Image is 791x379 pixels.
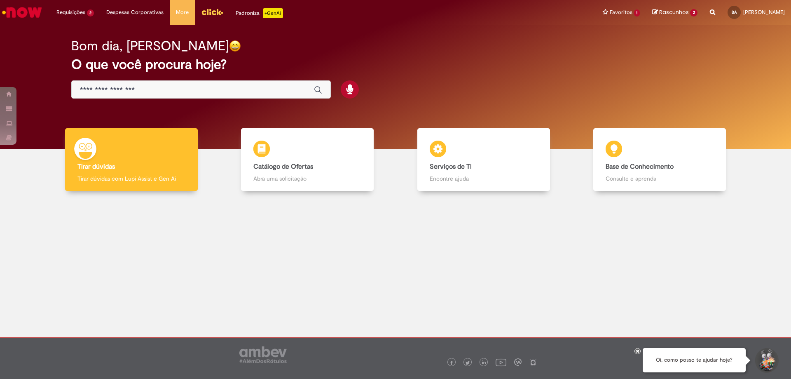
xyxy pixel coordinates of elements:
p: Abra uma solicitação [253,174,361,183]
h2: Bom dia, [PERSON_NAME] [71,39,229,53]
img: logo_footer_ambev_rotulo_gray.png [239,346,287,363]
a: Tirar dúvidas Tirar dúvidas com Lupi Assist e Gen Ai [43,128,220,191]
a: Rascunhos [652,9,697,16]
span: Favoritos [610,8,632,16]
img: logo_footer_facebook.png [449,361,454,365]
b: Base de Conhecimento [606,162,674,171]
img: ServiceNow [1,4,43,21]
span: [PERSON_NAME] [743,9,785,16]
img: logo_footer_youtube.png [496,357,506,367]
b: Catálogo de Ofertas [253,162,313,171]
span: Rascunhos [659,8,689,16]
h2: O que você procura hoje? [71,57,720,72]
p: Tirar dúvidas com Lupi Assist e Gen Ai [77,174,185,183]
span: 2 [690,9,697,16]
p: Encontre ajuda [430,174,538,183]
span: BA [732,9,737,15]
a: Catálogo de Ofertas Abra uma solicitação [220,128,396,191]
img: happy-face.png [229,40,241,52]
a: Base de Conhecimento Consulte e aprenda [572,128,748,191]
div: Padroniza [236,8,283,18]
img: click_logo_yellow_360x200.png [201,6,223,18]
div: Oi, como posso te ajudar hoje? [643,348,746,372]
span: 2 [87,9,94,16]
img: logo_footer_linkedin.png [482,360,486,365]
span: Requisições [56,8,85,16]
span: Despesas Corporativas [106,8,164,16]
img: logo_footer_naosei.png [529,358,537,366]
b: Tirar dúvidas [77,162,115,171]
span: 1 [634,9,640,16]
b: Serviços de TI [430,162,472,171]
a: Serviços de TI Encontre ajuda [395,128,572,191]
img: logo_footer_workplace.png [514,358,522,366]
button: Iniciar Conversa de Suporte [754,348,779,373]
span: More [176,8,189,16]
img: logo_footer_twitter.png [466,361,470,365]
p: Consulte e aprenda [606,174,714,183]
p: +GenAi [263,8,283,18]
